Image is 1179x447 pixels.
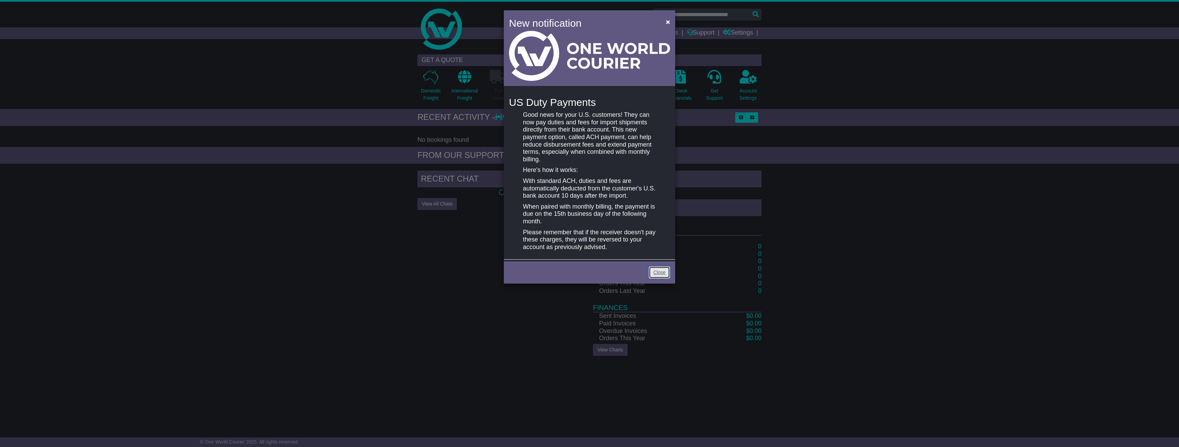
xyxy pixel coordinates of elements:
h4: New notification [509,15,656,31]
p: Please remember that if the receiver doesn't pay these charges, they will be reversed to your acc... [523,229,656,251]
h4: US Duty Payments [509,97,670,108]
p: With standard ACH, duties and fees are automatically deducted from the customer's U.S. bank accou... [523,177,656,200]
a: Close [649,266,670,278]
img: Light [509,31,670,81]
p: Good news for your U.S. customers! They can now pay duties and fees for import shipments directly... [523,111,656,163]
p: Here's how it works: [523,166,656,174]
button: Close [663,15,673,29]
span: × [666,18,670,26]
p: When paired with monthly billing, the payment is due on the 15th business day of the following mo... [523,203,656,225]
